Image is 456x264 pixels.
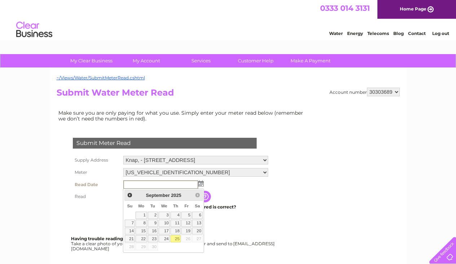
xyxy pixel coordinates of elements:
a: 11 [171,220,181,227]
span: Sunday [127,204,133,208]
span: 2025 [171,193,181,198]
a: 10 [159,220,170,227]
a: Make A Payment [281,54,340,67]
img: logo.png [16,19,53,41]
td: Make sure you are only paying for what you use. Simply enter your meter read below (remember we d... [57,108,309,123]
a: 17 [159,228,170,235]
a: 2 [148,212,158,219]
a: 0333 014 3131 [320,4,370,13]
a: ~/Views/Water/SubmitMeterRead.cshtml [57,75,145,80]
a: Services [171,54,231,67]
td: Are you sure the read you have entered is correct? [121,202,270,212]
a: 16 [148,228,158,235]
a: Telecoms [367,31,389,36]
a: My Clear Business [62,54,121,67]
img: ... [198,181,204,186]
span: Saturday [195,204,200,208]
a: 15 [136,228,147,235]
a: 13 [192,220,202,227]
a: Contact [408,31,426,36]
b: Having trouble reading your meter? [71,236,152,241]
a: 21 [125,235,135,242]
span: Prev [127,192,133,198]
a: 22 [136,235,147,242]
a: 1 [136,212,147,219]
a: 20 [192,228,202,235]
th: Supply Address [71,154,121,166]
a: 7 [125,220,135,227]
span: September [146,193,170,198]
span: Tuesday [150,204,155,208]
a: 14 [125,228,135,235]
th: Read Date [71,179,121,191]
a: 5 [181,212,191,219]
th: Read [71,191,121,202]
a: 3 [159,212,170,219]
h2: Submit Water Meter Read [57,88,400,101]
div: Submit Meter Read [73,138,257,149]
a: My Account [116,54,176,67]
span: Monday [138,204,145,208]
div: Clear Business is a trading name of Verastar Limited (registered in [GEOGRAPHIC_DATA] No. 3667643... [58,4,399,35]
span: Thursday [173,204,178,208]
a: 18 [171,228,181,235]
a: Customer Help [226,54,285,67]
a: 6 [192,212,202,219]
a: 12 [181,220,191,227]
input: Information [199,191,212,202]
a: 9 [148,220,158,227]
a: 8 [136,220,147,227]
a: Log out [432,31,449,36]
a: 19 [181,228,191,235]
a: Blog [393,31,404,36]
span: Wednesday [161,204,167,208]
th: Meter [71,166,121,179]
a: 24 [159,235,170,242]
a: Energy [347,31,363,36]
a: Prev [125,191,134,199]
a: 23 [148,235,158,242]
a: 25 [171,235,181,242]
a: 4 [171,212,181,219]
a: Water [329,31,343,36]
span: Friday [185,204,189,208]
div: Take a clear photo of your readings, tell us which supply it's for and send to [EMAIL_ADDRESS][DO... [71,236,276,251]
div: Account number [329,88,400,96]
